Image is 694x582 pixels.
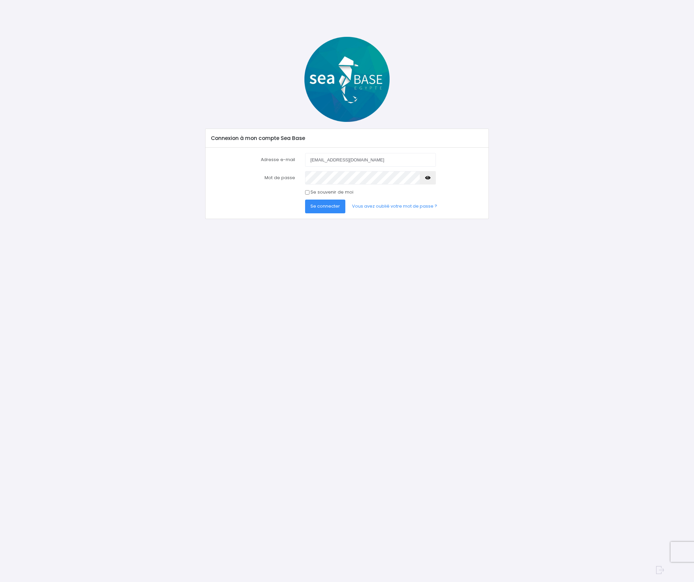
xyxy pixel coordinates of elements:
label: Mot de passe [206,171,300,185]
label: Adresse e-mail [206,153,300,166]
div: Connexion à mon compte Sea Base [206,129,488,148]
button: Se connecter [305,200,345,213]
a: Vous avez oublié votre mot de passe ? [347,200,443,213]
span: Se connecter [310,203,340,209]
label: Se souvenir de moi [310,189,353,196]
